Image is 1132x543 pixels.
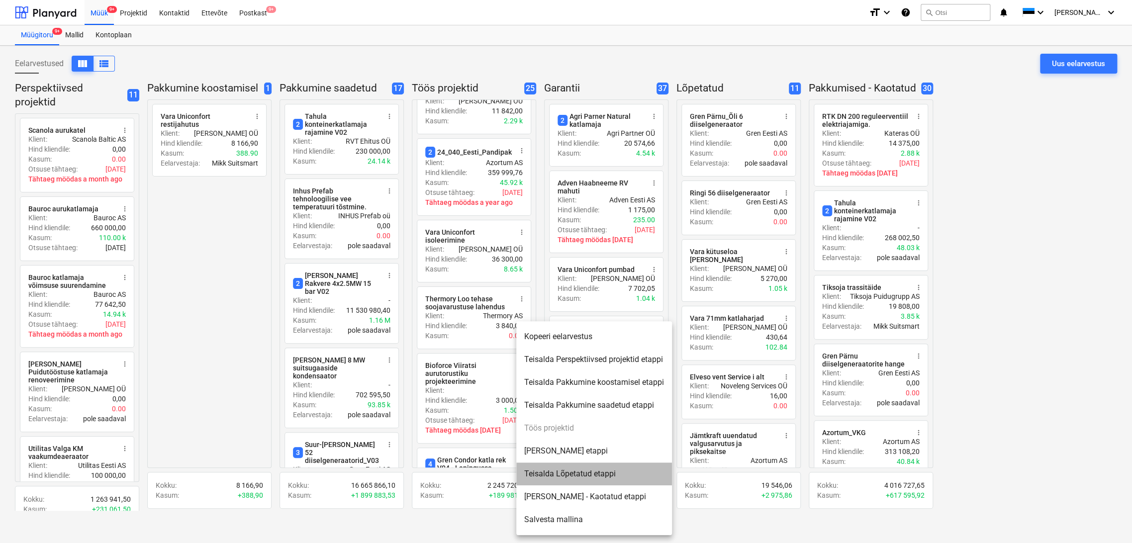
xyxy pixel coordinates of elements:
[516,371,672,394] li: Teisalda Pakkumine koostamisel etappi
[1082,495,1132,543] iframe: Chat Widget
[516,325,672,348] li: Kopeeri eelarvestus
[516,348,672,371] li: Teisalda Perspektiivsed projektid etappi
[516,485,672,508] li: [PERSON_NAME] - Kaotatud etappi
[516,394,672,417] li: Teisalda Pakkumine saadetud etappi
[516,462,672,485] li: Teisalda Lõpetatud etappi
[516,508,672,531] li: Salvesta mallina
[516,440,672,462] li: [PERSON_NAME] etappi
